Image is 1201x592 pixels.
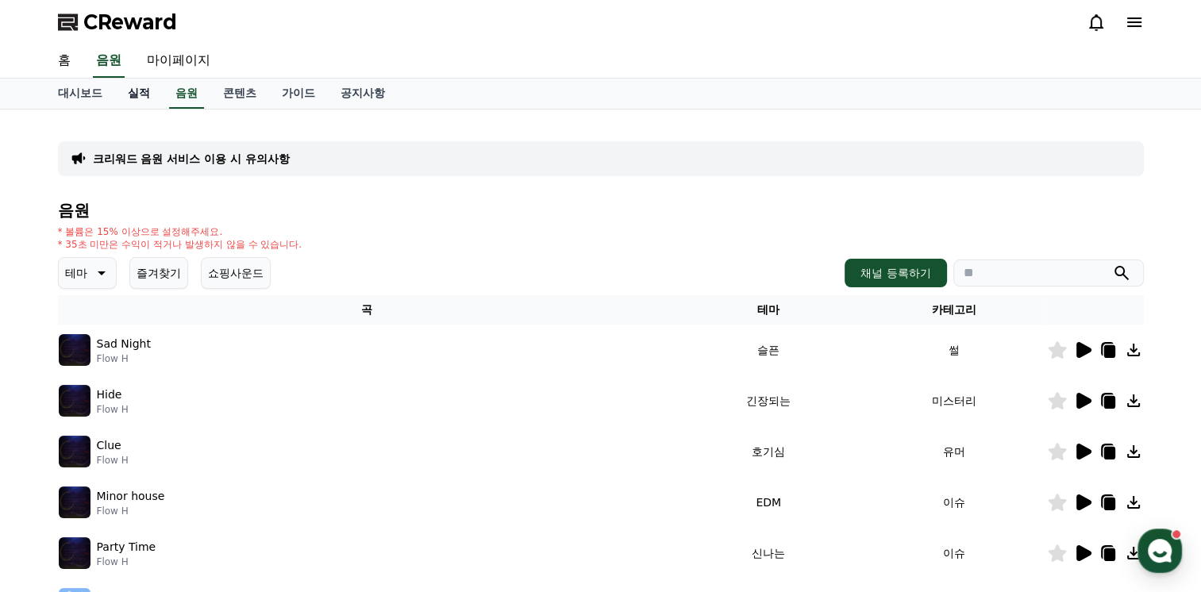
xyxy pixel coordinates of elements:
[115,79,163,109] a: 실적
[58,202,1144,219] h4: 음원
[861,477,1047,528] td: 이슈
[201,257,271,289] button: 쇼핑사운드
[97,539,156,555] p: Party Time
[5,460,105,500] a: 홈
[58,257,117,289] button: 테마
[97,454,129,467] p: Flow H
[59,436,90,467] img: music
[58,225,302,238] p: * 볼륨은 15% 이상으로 설정해주세요.
[134,44,223,78] a: 마이페이지
[105,460,205,500] a: 대화
[59,486,90,518] img: music
[269,79,328,109] a: 가이드
[145,485,164,498] span: 대화
[861,426,1047,477] td: 유머
[65,262,87,284] p: 테마
[861,528,1047,579] td: 이슈
[97,555,156,568] p: Flow H
[59,385,90,417] img: music
[328,79,398,109] a: 공지사항
[97,386,122,403] p: Hide
[93,44,125,78] a: 음원
[169,79,204,109] a: 음원
[58,295,676,325] th: 곡
[58,10,177,35] a: CReward
[861,375,1047,426] td: 미스터리
[83,10,177,35] span: CReward
[210,79,269,109] a: 콘텐츠
[676,295,861,325] th: 테마
[58,238,302,251] p: * 35초 미만은 수익이 적거나 발생하지 않을 수 있습니다.
[97,336,151,352] p: Sad Night
[245,484,264,497] span: 설정
[845,259,946,287] button: 채널 등록하기
[861,325,1047,375] td: 썰
[93,151,290,167] a: 크리워드 음원 서비스 이용 시 유의사항
[59,537,90,569] img: music
[97,403,129,416] p: Flow H
[129,257,188,289] button: 즐겨찾기
[50,484,60,497] span: 홈
[676,426,861,477] td: 호기심
[97,488,165,505] p: Minor house
[676,375,861,426] td: 긴장되는
[97,352,151,365] p: Flow H
[59,334,90,366] img: music
[45,44,83,78] a: 홈
[45,79,115,109] a: 대시보드
[861,295,1047,325] th: 카테고리
[97,505,165,517] p: Flow H
[676,477,861,528] td: EDM
[97,437,121,454] p: Clue
[205,460,305,500] a: 설정
[676,528,861,579] td: 신나는
[676,325,861,375] td: 슬픈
